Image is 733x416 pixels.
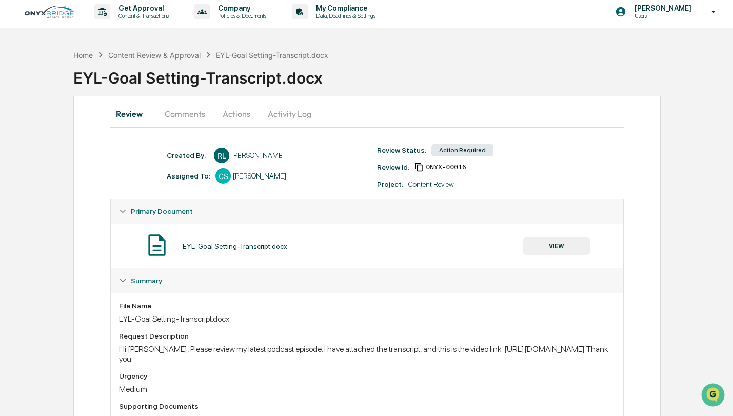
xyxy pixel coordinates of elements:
[215,168,231,184] div: CS
[6,145,69,163] a: 🔎Data Lookup
[72,173,124,182] a: Powered byPylon
[308,4,381,12] p: My Compliance
[167,151,209,160] div: Created By: ‎ ‎
[21,129,66,140] span: Preclearance
[156,102,213,126] button: Comments
[6,125,70,144] a: 🖐️Preclearance
[110,12,174,19] p: Content & Transactions
[73,61,733,87] div: EYL-Goal Setting-Transcript.docx
[73,51,93,60] div: Home
[626,12,697,19] p: Users
[377,163,409,171] div: Review Id:
[108,51,201,60] div: Content Review & Approval
[102,174,124,182] span: Pylon
[260,102,320,126] button: Activity Log
[426,163,466,171] span: a59bdec2-e6f9-46ae-9486-c08593f93dc6
[119,344,615,364] div: Hi [PERSON_NAME], Please review my latest podcast episode. I have attached the transcript, and th...
[10,150,18,158] div: 🔎
[74,130,83,138] div: 🗄️
[183,242,287,250] div: EYL-Goal Setting-Transcript.docx
[523,237,590,255] button: VIEW
[233,172,286,180] div: [PERSON_NAME]
[35,89,130,97] div: We're available if you need us!
[119,314,615,324] div: EYL-Goal Setting-Transcript.docx
[70,125,131,144] a: 🗄️Attestations
[214,148,229,163] div: RL
[110,4,174,12] p: Get Approval
[174,82,187,94] button: Start new chat
[216,51,328,60] div: EYL-Goal Setting-Transcript.docx
[626,4,697,12] p: [PERSON_NAME]
[111,199,623,224] div: Primary Document
[10,22,187,38] p: How can we help?
[119,402,615,410] div: Supporting Documents
[408,180,454,188] div: Content Review
[308,12,381,19] p: Data, Deadlines & Settings
[111,224,623,268] div: Primary Document
[119,302,615,310] div: File Name
[110,102,156,126] button: Review
[377,146,426,154] div: Review Status:
[25,6,74,18] img: logo
[167,172,210,180] div: Assigned To:
[10,78,29,97] img: 1746055101610-c473b297-6a78-478c-a979-82029cc54cd1
[110,102,623,126] div: secondary tabs example
[210,4,271,12] p: Company
[111,268,623,293] div: Summary
[85,129,127,140] span: Attestations
[131,207,193,215] span: Primary Document
[213,102,260,126] button: Actions
[10,130,18,138] div: 🖐️
[231,151,285,160] div: [PERSON_NAME]
[21,149,65,159] span: Data Lookup
[377,180,403,188] div: Project:
[210,12,271,19] p: Policies & Documents
[131,276,162,285] span: Summary
[35,78,168,89] div: Start new chat
[700,382,728,410] iframe: Open customer support
[119,332,615,340] div: Request Description
[119,372,615,380] div: Urgency
[144,232,170,258] img: Document Icon
[119,384,615,394] div: Medium
[431,144,493,156] div: Action Required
